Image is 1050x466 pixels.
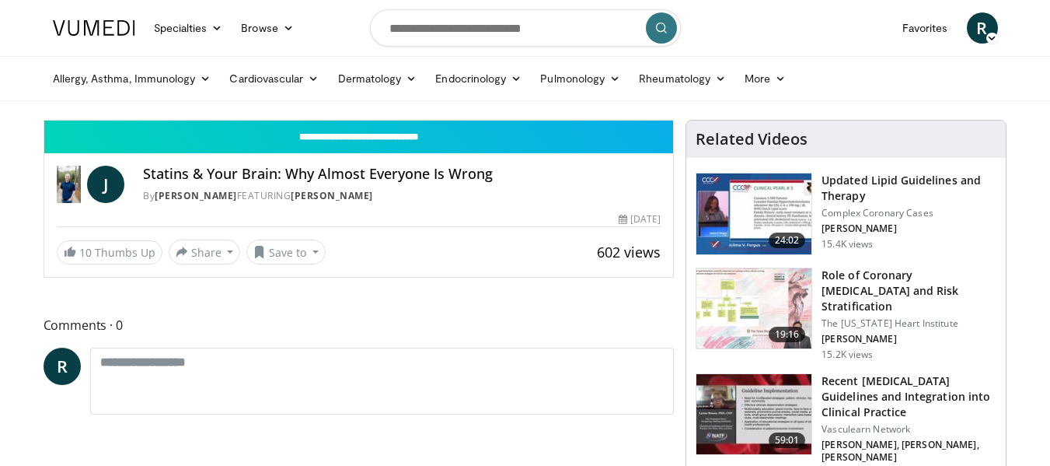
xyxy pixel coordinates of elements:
[232,12,303,44] a: Browse
[220,63,328,94] a: Cardiovascular
[329,63,427,94] a: Dermatology
[426,63,531,94] a: Endocrinology
[291,189,373,202] a: [PERSON_NAME]
[822,238,873,251] p: 15.4K views
[143,166,661,183] h4: Statins & Your Brain: Why Almost Everyone Is Wrong
[597,243,661,261] span: 602 views
[769,433,806,448] span: 59:01
[44,348,81,385] a: R
[145,12,232,44] a: Specialties
[155,189,237,202] a: [PERSON_NAME]
[696,268,996,361] a: 19:16 Role of Coronary [MEDICAL_DATA] and Risk Stratification The [US_STATE] Heart Institute [PER...
[696,130,808,149] h4: Related Videos
[893,12,958,44] a: Favorites
[531,63,630,94] a: Pulmonology
[619,212,661,226] div: [DATE]
[246,240,326,265] button: Save to
[822,423,996,436] p: Vasculearn Network
[630,63,735,94] a: Rheumatology
[44,315,675,335] span: Comments 0
[696,268,811,349] img: 1efa8c99-7b8a-4ab5-a569-1c219ae7bd2c.150x105_q85_crop-smart_upscale.jpg
[57,166,82,203] img: Dr. Jordan Rennicke
[696,374,811,455] img: 87825f19-cf4c-4b91-bba1-ce218758c6bb.150x105_q85_crop-smart_upscale.jpg
[696,173,996,255] a: 24:02 Updated Lipid Guidelines and Therapy Complex Coronary Cases [PERSON_NAME] 15.4K views
[769,233,806,248] span: 24:02
[87,166,124,203] a: J
[822,317,996,330] p: The [US_STATE] Heart Institute
[822,333,996,345] p: [PERSON_NAME]
[169,240,241,265] button: Share
[44,63,221,94] a: Allergy, Asthma, Immunology
[822,373,996,420] h3: Recent [MEDICAL_DATA] Guidelines and Integration into Clinical Practice
[769,327,806,342] span: 19:16
[822,439,996,464] p: [PERSON_NAME], [PERSON_NAME], [PERSON_NAME]
[57,240,162,265] a: 10 Thumbs Up
[79,245,92,260] span: 10
[696,173,811,254] img: 77f671eb-9394-4acc-bc78-a9f077f94e00.150x105_q85_crop-smart_upscale.jpg
[822,173,996,204] h3: Updated Lipid Guidelines and Therapy
[822,349,873,361] p: 15.2K views
[822,222,996,235] p: [PERSON_NAME]
[143,189,661,203] div: By FEATURING
[735,63,795,94] a: More
[822,207,996,219] p: Complex Coronary Cases
[822,268,996,314] h3: Role of Coronary [MEDICAL_DATA] and Risk Stratification
[53,20,135,36] img: VuMedi Logo
[967,12,998,44] a: R
[370,9,681,47] input: Search topics, interventions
